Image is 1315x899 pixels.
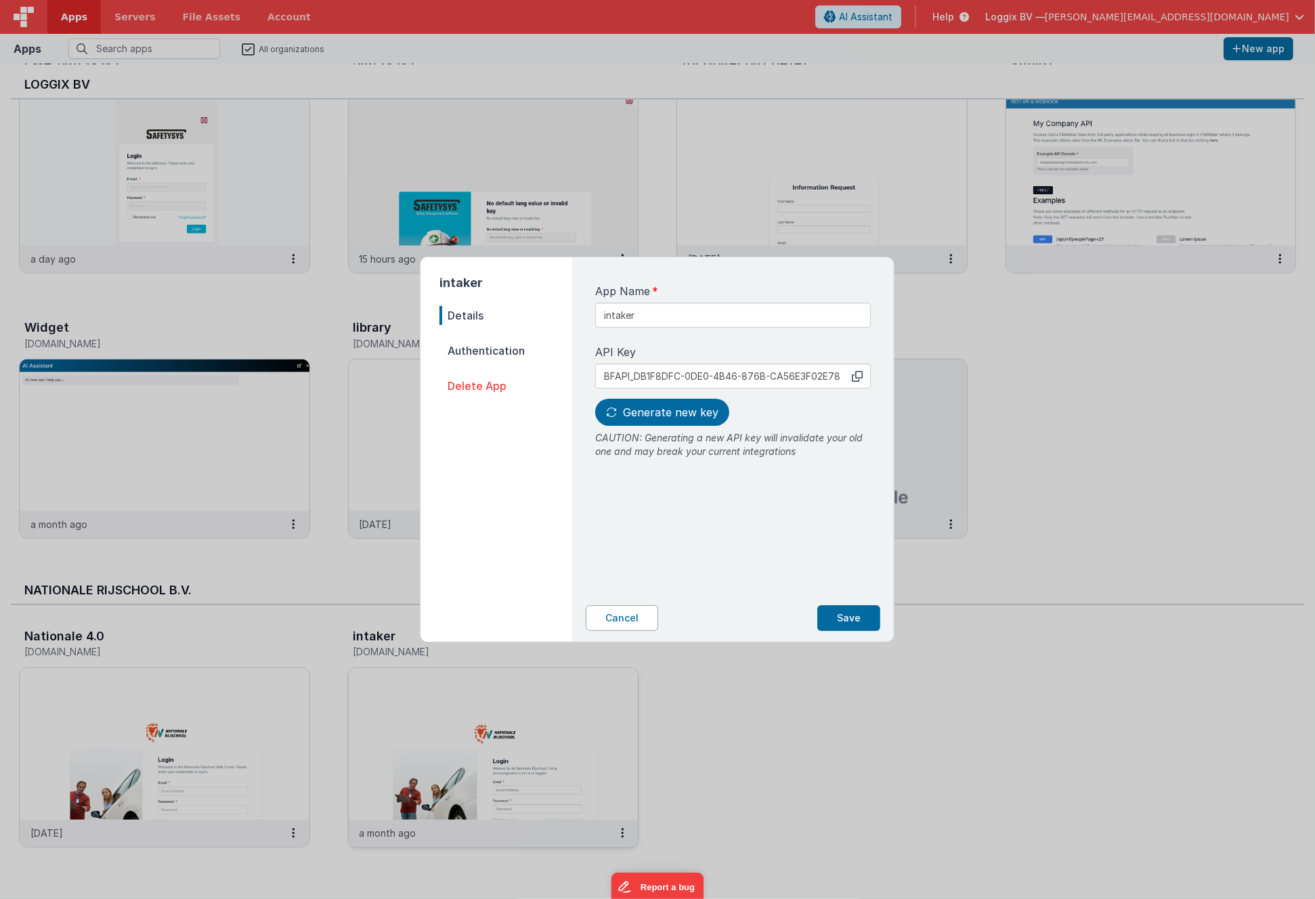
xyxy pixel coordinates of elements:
[439,341,572,360] span: Authentication
[623,405,718,419] span: Generate new key
[595,344,636,360] span: API Key
[439,376,572,395] span: Delete App
[439,273,572,292] h2: intaker
[595,399,729,426] button: Generate new key
[817,605,880,631] button: Save
[595,364,871,389] input: No API key generated
[595,431,871,458] p: CAUTION: Generating a new API key will invalidate your old one and may break your current integra...
[439,306,572,325] span: Details
[586,605,658,631] button: Cancel
[595,283,650,299] span: App Name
